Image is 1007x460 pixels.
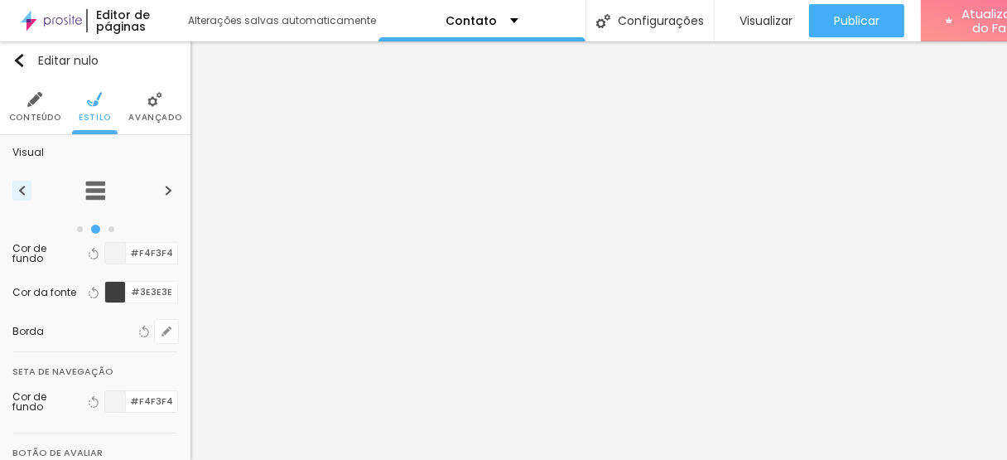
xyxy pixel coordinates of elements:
button: Visualizar [715,4,809,37]
font: Visualizar [740,12,793,29]
font: Visual [12,145,44,159]
font: Publicar [834,12,879,29]
div: Seta de navegação [12,352,178,382]
font: Cor da fonte [12,285,76,299]
font: Contato [446,12,498,29]
img: Ícone [87,92,102,107]
img: Ícone [164,186,173,196]
img: Ícone [17,186,26,196]
font: Botão de avaliar [12,446,103,459]
font: Cor de fundo [12,390,46,414]
font: Seta de navegação [12,365,113,378]
img: Ícone [596,14,610,28]
font: Editor de páginas [96,7,150,35]
font: Borda [12,324,44,338]
font: Conteúdo [9,111,61,123]
img: Ícone [147,92,162,107]
font: Avançado [128,111,181,123]
button: Publicar [809,4,904,37]
font: Alterações salvas automaticamente [188,13,376,27]
font: Estilo [79,111,111,123]
font: Configurações [619,12,705,29]
font: Cor de fundo [12,241,46,265]
img: Ícone [27,92,42,107]
img: Ícone [12,54,26,67]
img: carrossel [85,181,105,201]
font: Editar nulo [38,52,99,69]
